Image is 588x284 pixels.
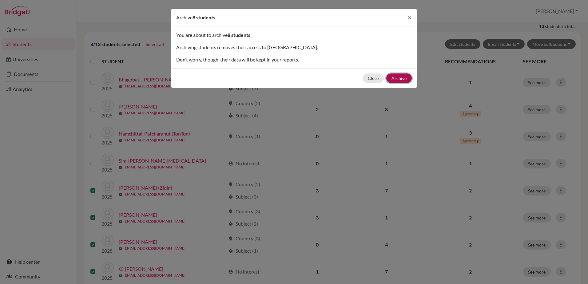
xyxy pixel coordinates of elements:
[407,13,412,22] span: ×
[176,56,412,63] p: Don’t worry, though, their data will be kept in your reports.
[176,31,412,39] p: You are about to archive
[403,9,417,26] button: Close
[176,14,193,20] span: Archive
[386,73,412,83] button: Archive
[363,73,384,83] button: Close
[228,32,250,38] span: 8 students
[176,44,412,51] p: Archiving students removes their access to [GEOGRAPHIC_DATA].
[193,14,215,20] span: 8 students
